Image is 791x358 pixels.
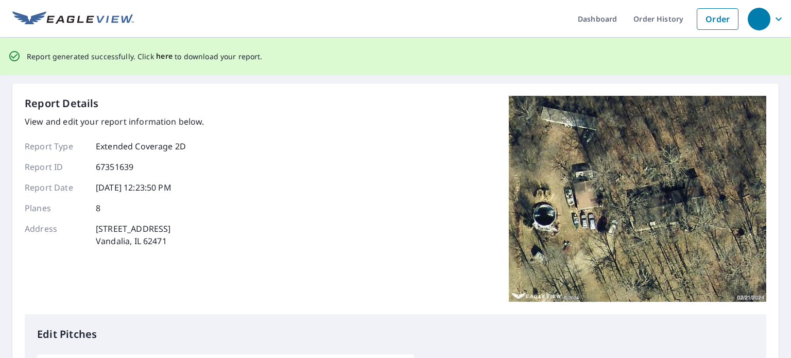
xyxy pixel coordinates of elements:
[27,50,263,63] p: Report generated successfully. Click to download your report.
[12,11,134,27] img: EV Logo
[25,140,87,152] p: Report Type
[156,50,173,63] button: here
[25,161,87,173] p: Report ID
[25,115,204,128] p: View and edit your report information below.
[96,223,170,247] p: [STREET_ADDRESS] Vandalia, IL 62471
[25,202,87,214] p: Planes
[697,8,738,30] a: Order
[96,202,100,214] p: 8
[25,96,99,111] p: Report Details
[25,181,87,194] p: Report Date
[25,223,87,247] p: Address
[37,327,754,342] p: Edit Pitches
[96,161,133,173] p: 67351639
[509,96,766,302] img: Top image
[96,181,171,194] p: [DATE] 12:23:50 PM
[96,140,186,152] p: Extended Coverage 2D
